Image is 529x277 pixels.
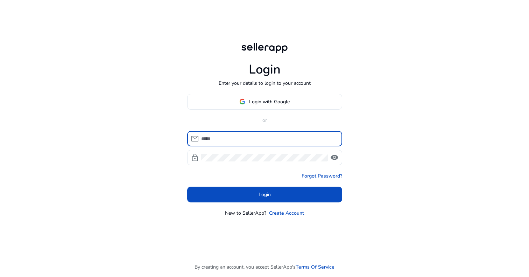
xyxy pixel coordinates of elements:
button: Login with Google [187,94,342,110]
a: Terms Of Service [296,263,334,271]
button: Login [187,187,342,202]
span: mail [191,134,199,143]
a: Forgot Password? [302,172,342,180]
span: Login with Google [249,98,290,105]
span: lock [191,153,199,162]
p: Enter your details to login to your account [219,79,311,87]
img: google-logo.svg [239,98,246,105]
p: New to SellerApp? [225,209,266,217]
p: or [187,117,342,124]
h1: Login [249,62,281,77]
span: visibility [330,153,339,162]
a: Create Account [269,209,304,217]
span: Login [259,191,271,198]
